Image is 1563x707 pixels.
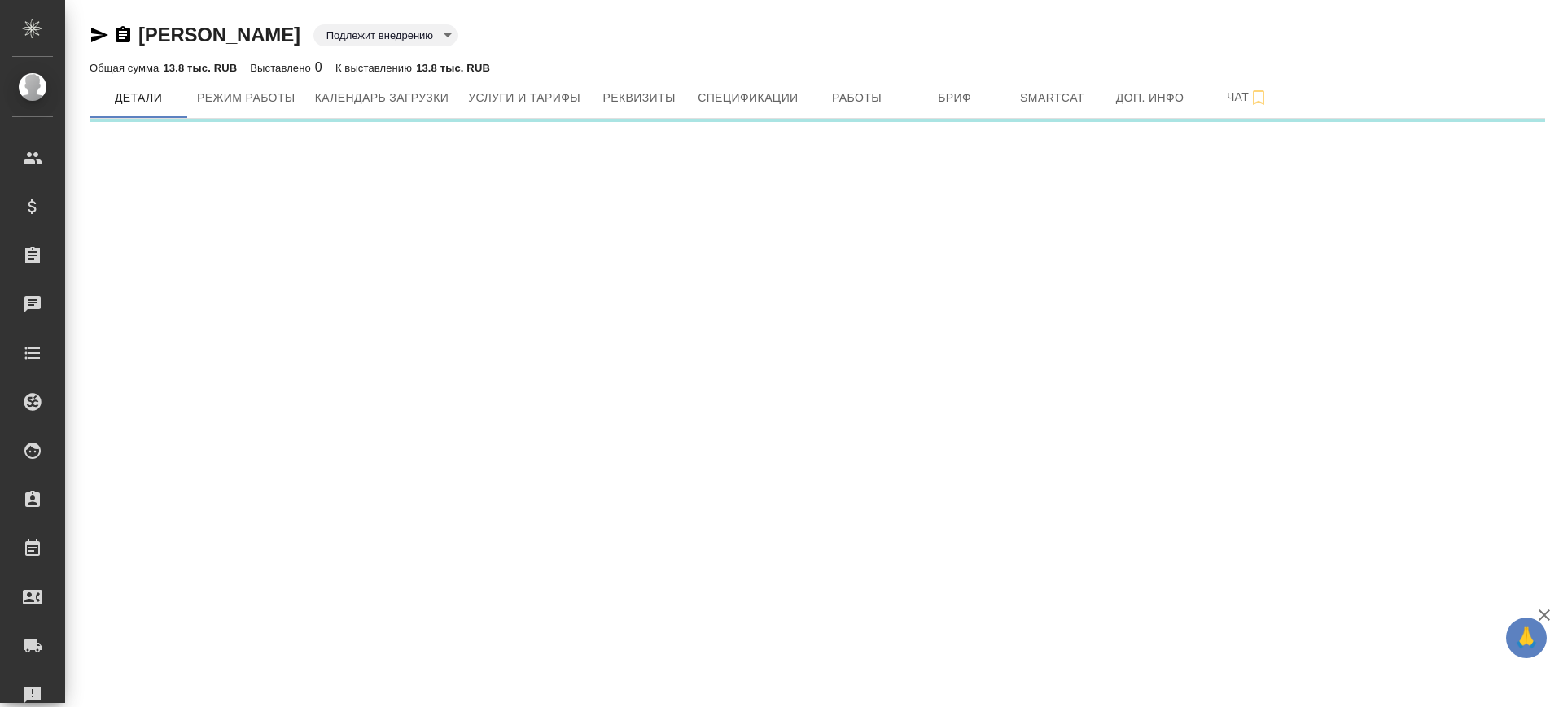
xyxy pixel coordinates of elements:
[468,88,580,108] span: Услуги и тарифы
[250,58,322,77] div: 0
[197,88,296,108] span: Режим работы
[313,24,458,46] div: Подлежит внедрению
[113,25,133,45] button: Скопировать ссылку
[163,62,237,74] p: 13.8 тыс. RUB
[818,88,896,108] span: Работы
[90,25,109,45] button: Скопировать ссылку для ЯМессенджера
[698,88,798,108] span: Спецификации
[1209,87,1287,107] span: Чат
[250,62,315,74] p: Выставлено
[1513,621,1540,655] span: 🙏
[99,88,177,108] span: Детали
[916,88,994,108] span: Бриф
[315,88,449,108] span: Календарь загрузки
[1249,88,1268,107] svg: Подписаться
[1111,88,1189,108] span: Доп. инфо
[335,62,416,74] p: К выставлению
[1014,88,1092,108] span: Smartcat
[416,62,490,74] p: 13.8 тыс. RUB
[600,88,678,108] span: Реквизиты
[1506,618,1547,658] button: 🙏
[138,24,300,46] a: [PERSON_NAME]
[322,28,438,42] button: Подлежит внедрению
[90,62,163,74] p: Общая сумма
